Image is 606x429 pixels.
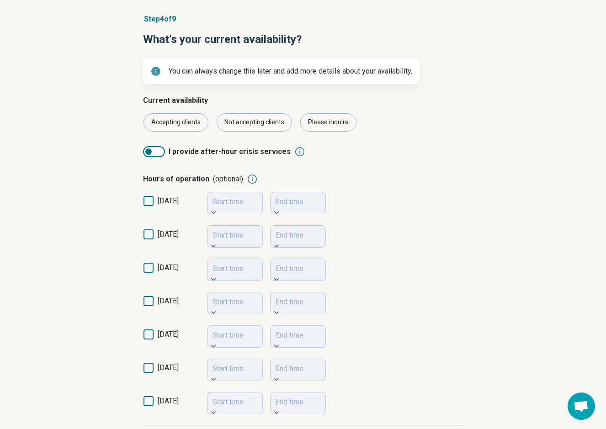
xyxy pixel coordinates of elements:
label: End time [276,297,303,306]
label: End time [276,264,303,273]
span: [DATE] [158,397,179,405]
label: Start time [213,297,244,306]
label: Start time [213,197,244,206]
span: [DATE] [158,297,179,305]
label: Start time [213,331,244,339]
p: Hours of operation [143,174,243,185]
span: [DATE] [158,230,179,238]
span: (optional) [213,174,243,185]
label: Start time [213,364,244,373]
span: [DATE] [158,330,179,339]
span: I provide after-hour crisis services [169,146,291,157]
span: [DATE] [158,263,179,272]
span: [DATE] [158,196,179,205]
div: Please inquire [300,113,356,132]
label: End time [276,231,303,239]
label: End time [276,397,303,406]
label: End time [276,364,303,373]
label: End time [276,197,303,206]
label: Start time [213,264,244,273]
label: Start time [213,397,244,406]
label: Start time [213,231,244,239]
p: You can always change this later and add more details about your availability. [169,66,412,77]
span: [DATE] [158,363,179,372]
p: Step 4 of 9 [143,14,463,25]
label: End time [276,331,303,339]
div: Open chat [568,392,595,420]
div: Accepting clients [144,113,208,132]
div: Not accepting clients [217,113,292,132]
h1: What’s your current availability? [143,32,463,48]
p: Current availability [143,95,463,106]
